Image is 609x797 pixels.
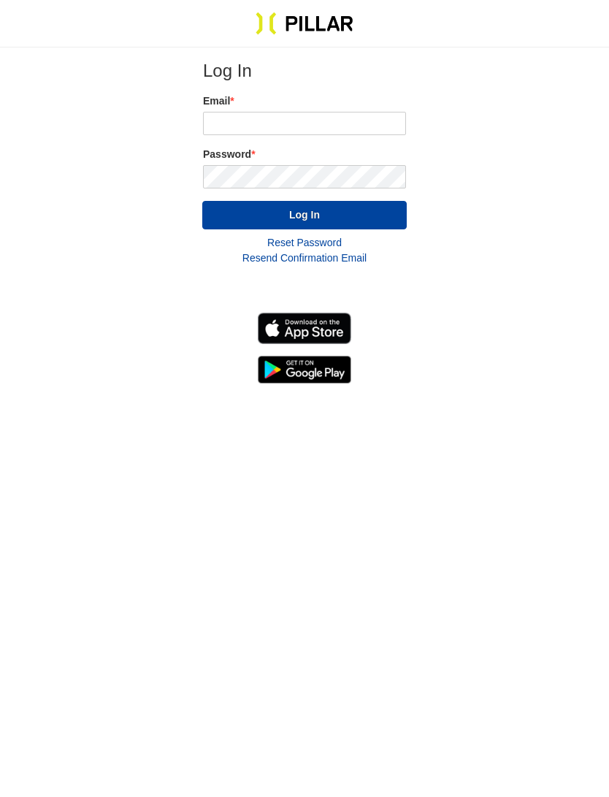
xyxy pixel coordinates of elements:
label: Email [203,94,406,109]
img: Pillar Technologies [256,12,353,35]
a: Reset Password [267,237,342,248]
a: Resend Confirmation Email [242,252,367,264]
img: Download on the App Store [258,313,351,344]
label: Password [203,147,406,162]
img: Get it on Google Play [258,356,351,384]
h2: Log In [203,60,406,82]
button: Log In [202,201,407,229]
